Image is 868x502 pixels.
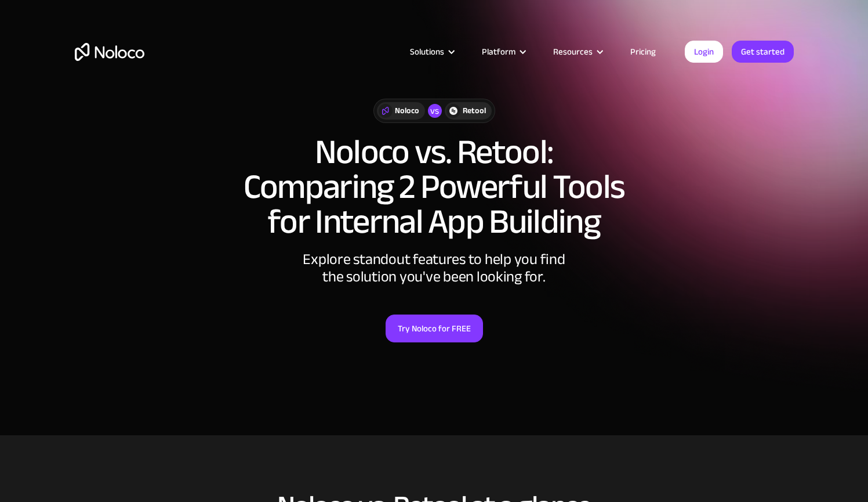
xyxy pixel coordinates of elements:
[75,43,144,61] a: home
[395,44,467,59] div: Solutions
[553,44,593,59] div: Resources
[467,44,539,59] div: Platform
[75,135,794,239] h1: Noloco vs. Retool: Comparing 2 Powerful Tools for Internal App Building
[732,41,794,63] a: Get started
[685,41,723,63] a: Login
[386,315,483,342] a: Try Noloco for FREE
[463,104,486,117] div: Retool
[482,44,515,59] div: Platform
[428,104,442,118] div: vs
[395,104,419,117] div: Noloco
[539,44,616,59] div: Resources
[616,44,670,59] a: Pricing
[260,251,608,286] div: Explore standout features to help you find the solution you've been looking for.
[410,44,444,59] div: Solutions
